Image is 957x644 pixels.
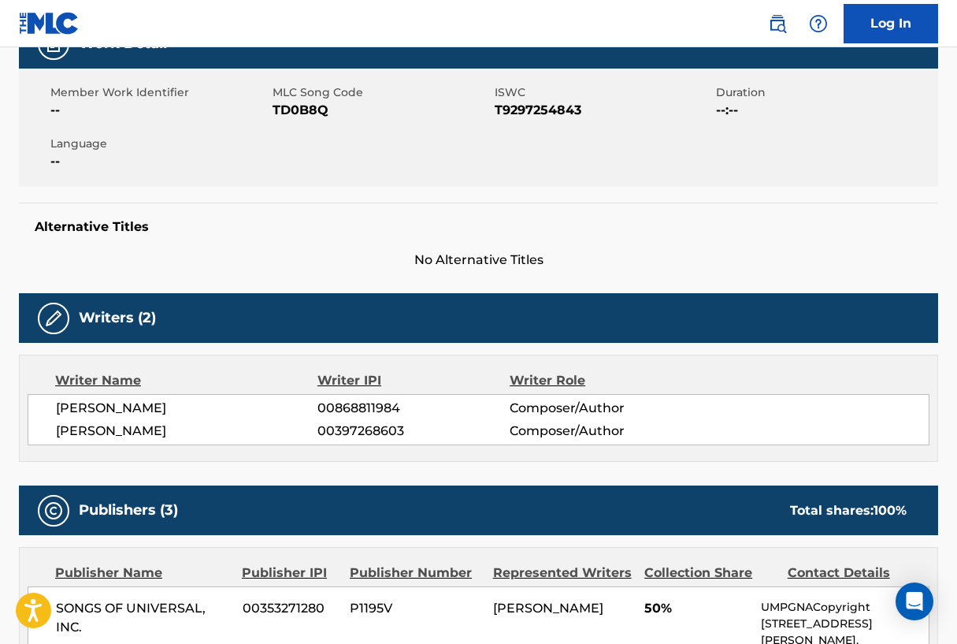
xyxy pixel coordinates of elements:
span: [PERSON_NAME] [56,399,317,418]
span: No Alternative Titles [19,251,938,270]
div: Represented Writers [493,564,633,583]
div: Publisher Number [350,564,481,583]
img: help [809,14,828,33]
img: MLC Logo [19,12,80,35]
span: Composer/Author [510,422,684,441]
div: Writer Role [510,371,684,390]
div: Writer Name [55,371,317,390]
h5: Writers (2) [79,309,156,327]
span: T9297254843 [495,101,713,120]
span: ISWC [495,84,713,101]
span: 00868811984 [317,399,510,418]
div: Collection Share [644,564,776,583]
span: [PERSON_NAME] [493,601,603,616]
span: Composer/Author [510,399,684,418]
span: Language [50,136,269,152]
div: Total shares: [790,501,907,520]
img: Publishers [44,501,63,520]
span: [PERSON_NAME] [56,422,317,441]
div: Writer IPI [317,371,510,390]
span: 00397268603 [317,422,510,441]
div: Open Intercom Messenger [896,583,933,620]
a: Public Search [762,8,793,39]
div: Publisher Name [55,564,230,583]
span: 100 % [874,503,907,518]
div: Publisher IPI [242,564,338,583]
span: 50% [644,599,749,618]
span: MLC Song Code [273,84,491,101]
span: Duration [716,84,934,101]
span: TD0B8Q [273,101,491,120]
img: Writers [44,309,63,328]
span: Member Work Identifier [50,84,269,101]
img: search [768,14,787,33]
span: 00353271280 [243,599,339,618]
h5: Publishers (3) [79,501,178,519]
div: Contact Details [788,564,919,583]
span: P1195V [350,599,480,618]
p: UMPGNACopyright [761,599,929,616]
div: Help [803,8,834,39]
h5: Alternative Titles [35,219,922,235]
a: Log In [844,4,938,43]
span: SONGS OF UNIVERSAL, INC. [56,599,231,637]
span: --:-- [716,101,934,120]
span: -- [50,152,269,171]
span: -- [50,101,269,120]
